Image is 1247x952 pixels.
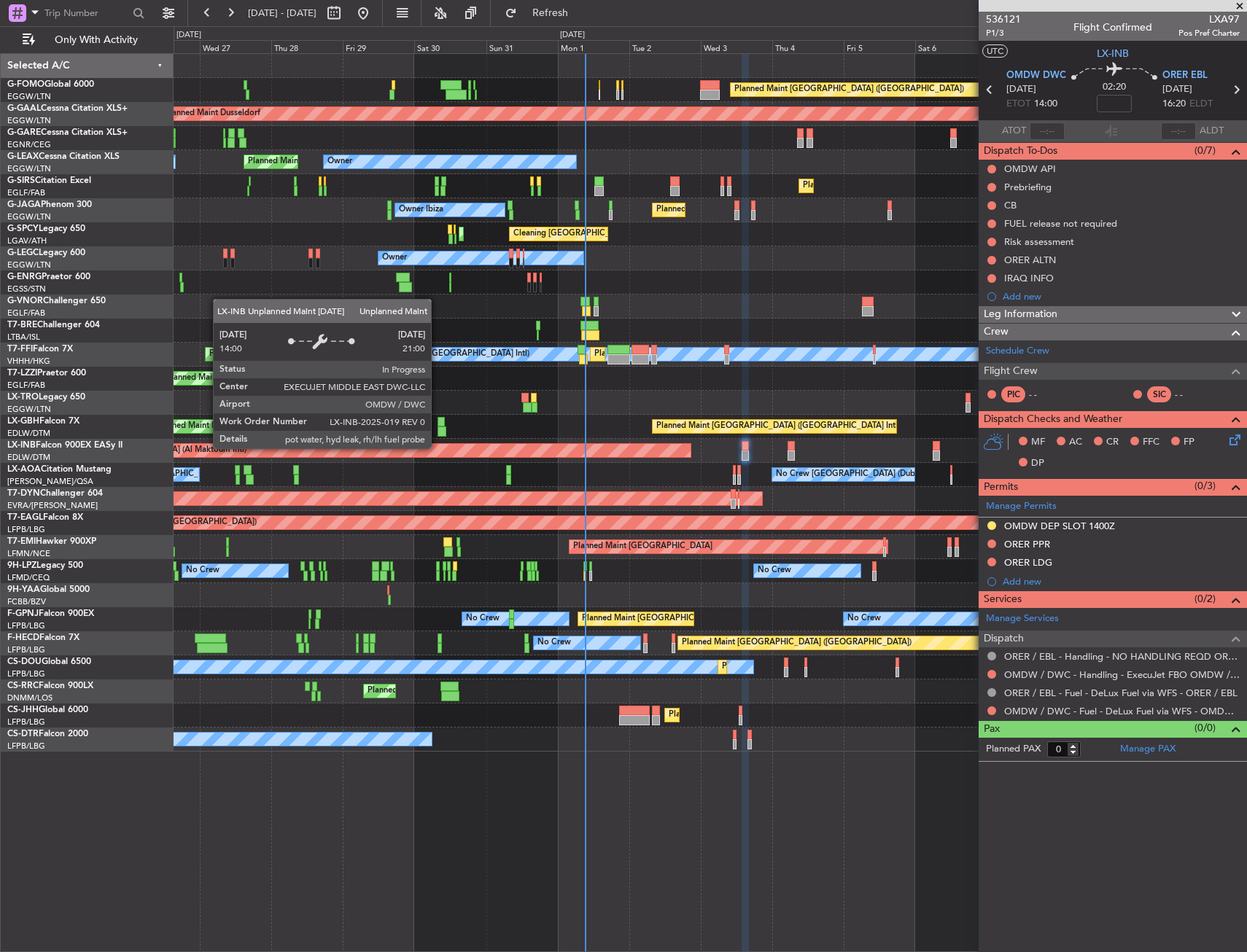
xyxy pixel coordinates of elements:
[7,152,39,161] span: G-LEAX
[1147,386,1171,402] div: SIC
[1143,435,1159,450] span: FFC
[7,80,94,89] a: G-FOMOGlobal 6000
[7,128,41,137] span: G-GARE
[844,40,915,53] div: Fri 5
[466,608,500,630] div: No Crew
[165,103,260,125] div: Planned Maint Dusseldorf
[758,560,791,582] div: No Crew
[7,706,39,714] span: CS-JHH
[498,1,586,25] button: Refresh
[7,139,51,150] a: EGNR/CEG
[7,537,96,546] a: T7-EMIHawker 900XP
[200,40,271,53] div: Wed 27
[669,704,898,726] div: Planned Maint [GEOGRAPHIC_DATA] ([GEOGRAPHIC_DATA])
[7,249,39,257] span: G-LEGC
[7,741,45,752] a: LFPB/LBG
[7,91,51,102] a: EGGW/LTN
[7,644,45,655] a: LFPB/LBG
[513,223,719,245] div: Cleaning [GEOGRAPHIC_DATA] ([PERSON_NAME] Intl)
[7,417,79,426] a: LX-GBHFalcon 7X
[7,730,39,738] span: CS-DTR
[382,247,407,269] div: Owner
[7,548,50,559] a: LFMN/NCE
[847,608,881,630] div: No Crew
[1004,556,1052,569] div: ORER LDG
[984,591,1022,608] span: Services
[7,717,45,727] a: LFPB/LBG
[520,8,581,18] span: Refresh
[414,40,486,53] div: Sat 30
[7,115,51,126] a: EGGW/LTN
[7,284,46,294] a: EGSS/STN
[7,730,88,738] a: CS-DTRFalcon 2000
[1069,435,1082,450] span: AC
[7,609,94,618] a: F-GPNJFalcon 900EX
[803,175,1033,197] div: Planned Maint [GEOGRAPHIC_DATA] ([GEOGRAPHIC_DATA])
[7,128,128,137] a: G-GARECessna Citation XLS+
[7,476,93,487] a: [PERSON_NAME]/QSA
[7,417,39,426] span: LX-GBH
[984,363,1038,380] span: Flight Crew
[7,176,91,185] a: G-SIRSCitation Excel
[560,29,585,42] div: [DATE]
[7,561,36,570] span: 9H-LPZ
[1031,456,1044,471] span: DP
[7,609,39,618] span: F-GPNJ
[7,428,50,439] a: EDLW/DTM
[1004,650,1240,663] a: ORER / EBL - Handling - NO HANDLING REQD ORER/EBL
[1178,27,1240,39] span: Pos Pref Charter
[176,29,201,42] div: [DATE]
[463,223,631,245] div: Planned Maint Athens ([PERSON_NAME] Intl)
[1003,575,1240,588] div: Add new
[1004,199,1017,211] div: CB
[1120,742,1176,757] a: Manage PAX
[7,332,40,343] a: LTBA/ISL
[271,40,343,53] div: Thu 28
[984,411,1122,428] span: Dispatch Checks and Weather
[7,572,50,583] a: LFMD/CEQ
[7,620,45,631] a: LFPB/LBG
[984,721,1000,738] span: Pax
[7,369,86,378] a: T7-LZZIPraetor 600
[7,200,92,209] a: G-JAGAPhenom 300
[7,104,128,113] a: G-GAALCessna Citation XLS+
[7,393,85,402] a: LX-TROLegacy 650
[7,465,41,474] span: LX-AOA
[7,235,47,246] a: LGAV/ATH
[1002,124,1026,138] span: ATOT
[984,631,1024,647] span: Dispatch
[1004,520,1115,532] div: OMDW DEP SLOT 1400Z
[1004,181,1052,193] div: Prebriefing
[1004,687,1238,699] a: ORER / EBL - Fuel - DeLux Fuel via WFS - ORER / EBL
[7,489,103,498] a: T7-DYNChallenger 604
[558,40,629,53] div: Mon 1
[1189,97,1213,112] span: ELDT
[38,35,154,45] span: Only With Activity
[7,537,36,546] span: T7-EMI
[7,176,35,185] span: G-SIRS
[582,608,812,630] div: Planned Maint [GEOGRAPHIC_DATA] ([GEOGRAPHIC_DATA])
[7,260,51,270] a: EGGW/LTN
[1006,97,1030,112] span: ETOT
[7,273,42,281] span: G-ENRG
[7,452,50,463] a: EDLW/DTM
[1029,388,1062,401] div: - -
[1162,82,1192,97] span: [DATE]
[1162,69,1208,83] span: ORER EBL
[7,524,45,535] a: LFPB/LBG
[682,632,912,654] div: Planned Maint [GEOGRAPHIC_DATA] ([GEOGRAPHIC_DATA])
[7,633,79,642] a: F-HECDFalcon 7X
[486,40,558,53] div: Sun 31
[984,324,1009,340] span: Crew
[986,27,1021,39] span: P1/3
[594,343,838,365] div: Planned Maint [GEOGRAPHIC_DATA] ([GEOGRAPHIC_DATA] Intl)
[7,393,39,402] span: LX-TRO
[1178,12,1240,27] span: LXA97
[368,680,597,702] div: Planned Maint [GEOGRAPHIC_DATA] ([GEOGRAPHIC_DATA])
[7,441,123,450] a: LX-INBFalcon 900EX EASy II
[7,225,39,233] span: G-SPCY
[1073,20,1152,35] div: Flight Confirmed
[7,658,91,666] a: CS-DOUGlobal 6500
[1004,272,1054,284] div: IRAQ INFO
[7,633,39,642] span: F-HECD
